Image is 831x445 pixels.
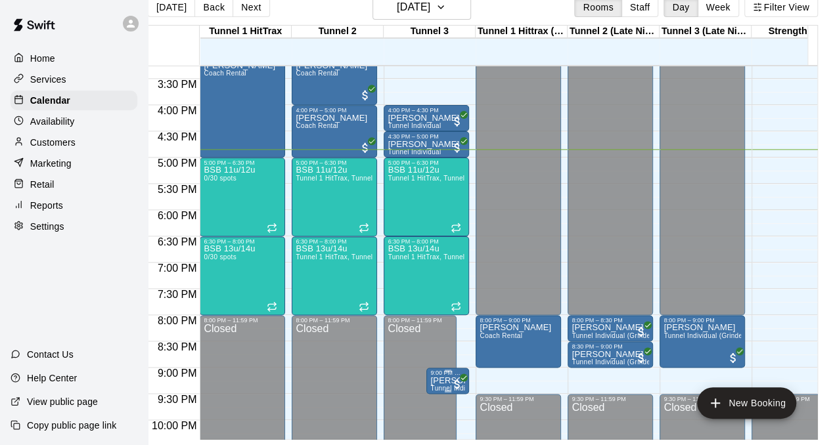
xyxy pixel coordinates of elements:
[154,131,200,142] span: 4:30 PM
[388,148,441,156] span: Tunnel Individual
[451,141,464,154] span: All customers have paid
[27,419,116,432] p: Copy public page link
[451,301,461,312] span: Recurring event
[388,238,465,245] div: 6:30 PM – 8:00 PM
[11,196,137,215] a: Reports
[296,70,338,77] span: Coach Rental
[154,368,200,379] span: 9:00 PM
[204,317,281,324] div: 8:00 PM – 11:59 PM
[663,332,767,339] span: Tunnel Individual (Grinders Only)
[476,26,568,38] div: Tunnel 1 Hittrax (Late Night)
[11,217,137,236] a: Settings
[572,358,675,366] span: Tunnel Individual (Grinders Only)
[568,315,653,341] div: 8:00 PM – 8:30 PM: Daniel Nishijima
[426,368,469,394] div: 9:00 PM – 9:30 PM: Jarrett Arias
[384,236,469,315] div: 6:30 PM – 8:00 PM: BSB 13u/14u
[267,222,277,233] span: Recurring event
[30,199,63,212] p: Reports
[292,158,377,236] div: 5:00 PM – 6:30 PM: BSB 11u/12u
[635,351,648,364] span: All customers have paid
[296,122,338,129] span: Coach Rental
[296,159,373,166] div: 5:00 PM – 6:30 PM
[359,222,369,233] span: Recurring event
[430,370,465,376] div: 9:00 PM – 9:30 PM
[30,136,76,149] p: Customers
[30,220,64,233] p: Settings
[388,317,453,324] div: 8:00 PM – 11:59 PM
[388,159,465,166] div: 5:00 PM – 6:30 PM
[384,131,469,158] div: 4:30 PM – 5:00 PM: Rico Castro
[11,154,137,173] a: Marketing
[451,115,464,128] span: All customers have paid
[11,175,137,194] div: Retail
[296,107,373,114] div: 4:00 PM – 5:00 PM
[11,70,137,89] div: Services
[388,122,441,129] span: Tunnel Individual
[154,236,200,247] span: 6:30 PM
[30,115,75,128] p: Availability
[296,238,373,245] div: 6:30 PM – 8:00 PM
[296,317,373,324] div: 8:00 PM – 11:59 PM
[572,396,649,402] div: 9:30 PM – 11:59 PM
[480,317,557,324] div: 8:00 PM – 9:00 PM
[388,133,465,140] div: 4:30 PM – 5:00 PM
[30,94,70,107] p: Calendar
[292,53,377,105] div: 3:00 PM – 4:00 PM: Isaiah Parker
[204,253,236,261] span: 0/30 spots filled
[30,73,66,86] p: Services
[727,351,740,364] span: All customers have paid
[154,184,200,195] span: 5:30 PM
[451,222,461,233] span: Recurring event
[697,387,796,419] button: add
[11,91,137,110] a: Calendar
[480,396,557,402] div: 9:30 PM – 11:59 PM
[384,158,469,236] div: 5:00 PM – 6:30 PM: BSB 11u/12u
[451,377,464,391] span: All customers have paid
[296,253,528,261] span: Tunnel 1 HitTrax, Tunnel 2, Tunnel 3, Tunnel 4, Tunnel 5, Tunnel 6- Hittrax
[359,89,372,102] span: All customers have paid
[27,348,74,361] p: Contact Us
[11,49,137,68] a: Home
[663,317,741,324] div: 8:00 PM – 9:00 PM
[200,236,285,315] div: 6:30 PM – 8:00 PM: BSB 13u/14u
[154,105,200,116] span: 4:00 PM
[154,263,200,274] span: 7:00 PM
[663,396,741,402] div: 9:30 PM – 11:59 PM
[11,112,137,131] a: Availability
[154,394,200,405] span: 9:30 PM
[204,70,246,77] span: Coach Rental
[660,26,752,38] div: Tunnel 3 (Late Night)
[204,238,281,245] div: 6:30 PM – 8:00 PM
[267,301,277,312] span: Recurring event
[204,175,236,182] span: 0/30 spots filled
[568,341,653,368] div: 8:30 PM – 9:00 PM: Daniel Nishijima
[27,395,98,408] p: View public page
[30,157,72,170] p: Marketing
[11,133,137,152] a: Customers
[200,53,285,158] div: 3:00 PM – 5:00 PM: Alec Smith
[480,332,522,339] span: Coach Rental
[292,236,377,315] div: 6:30 PM – 8:00 PM: BSB 13u/14u
[296,175,528,182] span: Tunnel 1 HitTrax, Tunnel 2, Tunnel 3, Tunnel 4, Tunnel 5, Tunnel 6- Hittrax
[359,141,372,154] span: All customers have paid
[30,178,55,191] p: Retail
[476,315,561,368] div: 8:00 PM – 9:00 PM: Alec Smith
[572,332,675,339] span: Tunnel Individual (Grinders Only)
[388,107,465,114] div: 4:00 PM – 4:30 PM
[30,52,55,65] p: Home
[27,371,77,385] p: Help Center
[154,315,200,326] span: 8:00 PM
[660,315,745,368] div: 8:00 PM – 9:00 PM: Jarrett Arias
[154,289,200,300] span: 7:30 PM
[292,105,377,158] div: 4:00 PM – 5:00 PM: Isaiah Parker
[292,26,384,38] div: Tunnel 2
[154,158,200,169] span: 5:00 PM
[572,317,649,324] div: 8:00 PM – 8:30 PM
[200,158,285,236] div: 5:00 PM – 6:30 PM: BSB 11u/12u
